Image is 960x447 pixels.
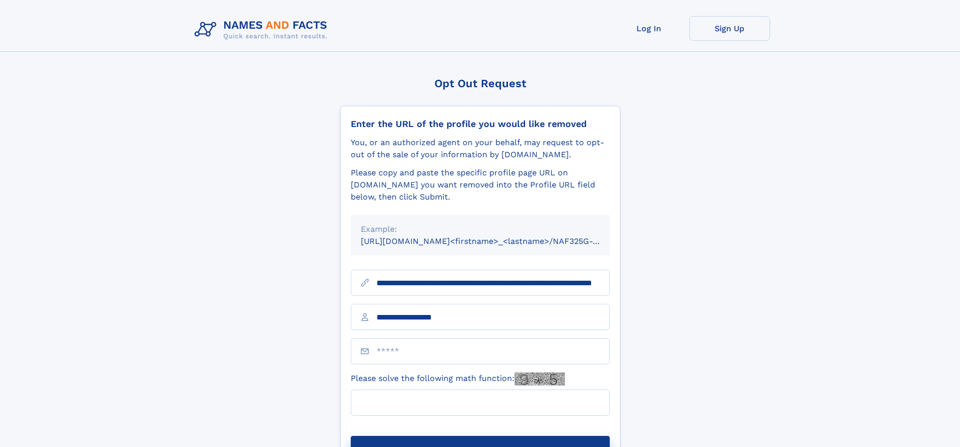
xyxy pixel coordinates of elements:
[609,16,689,41] a: Log In
[351,372,565,386] label: Please solve the following math function:
[351,167,610,203] div: Please copy and paste the specific profile page URL on [DOMAIN_NAME] you want removed into the Pr...
[689,16,770,41] a: Sign Up
[361,223,600,235] div: Example:
[351,137,610,161] div: You, or an authorized agent on your behalf, may request to opt-out of the sale of your informatio...
[190,16,336,43] img: Logo Names and Facts
[361,236,629,246] small: [URL][DOMAIN_NAME]<firstname>_<lastname>/NAF325G-xxxxxxxx
[340,77,620,90] div: Opt Out Request
[351,118,610,130] div: Enter the URL of the profile you would like removed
